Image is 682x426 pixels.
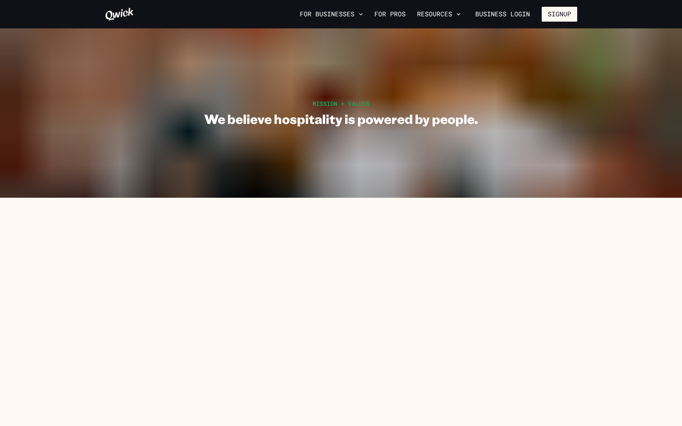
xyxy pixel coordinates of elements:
[414,8,464,20] button: Resources
[297,8,366,20] button: For Businesses
[204,111,478,127] h1: We believe hospitality is powered by people.
[372,8,408,20] a: For Pros
[469,7,536,22] a: Business Login
[542,7,577,22] button: Signup
[313,100,369,107] span: MISSION + VALUES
